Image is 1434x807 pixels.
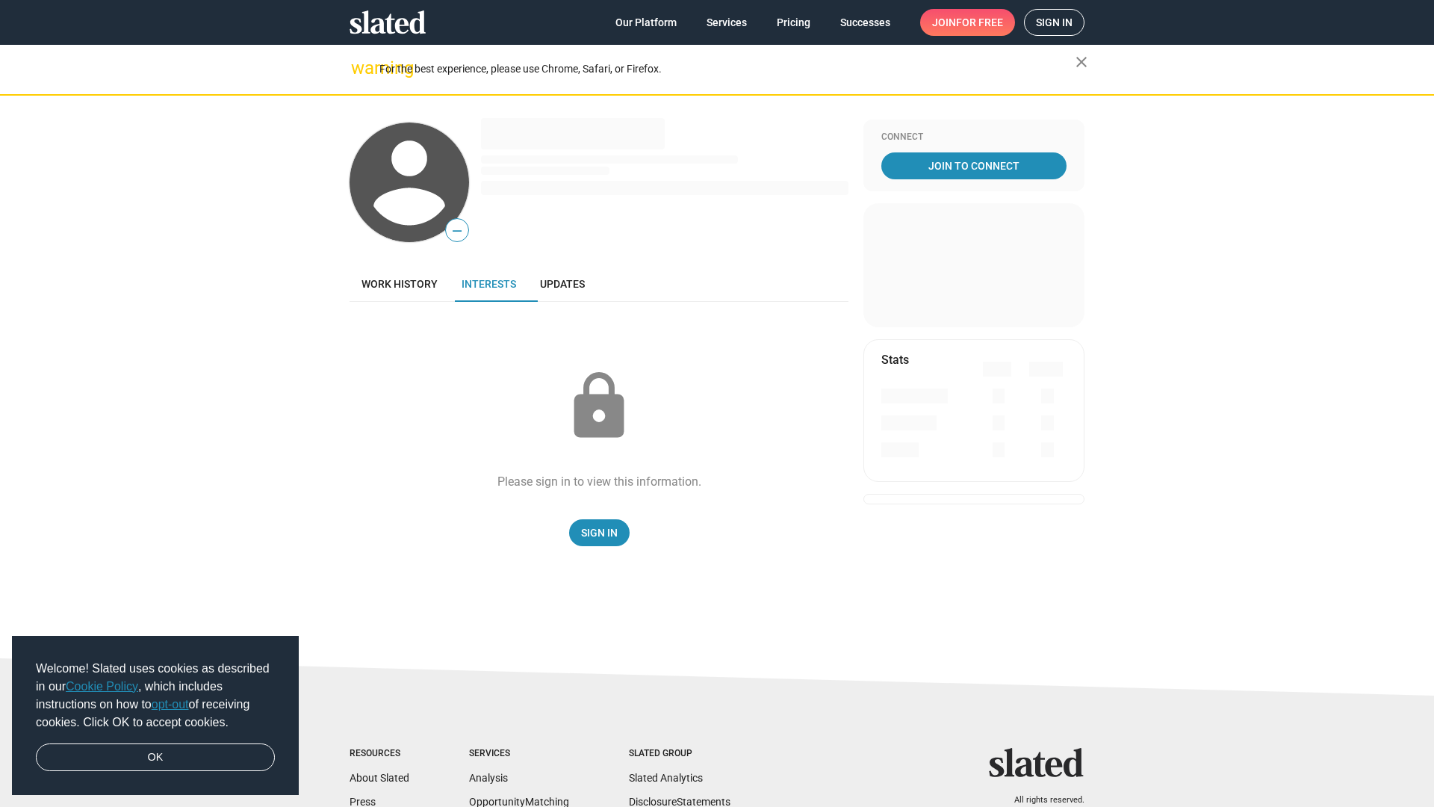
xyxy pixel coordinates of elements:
span: Work history [361,278,438,290]
span: Sign In [581,519,618,546]
a: Interests [450,266,528,302]
div: Resources [350,748,409,760]
div: Connect [881,132,1067,143]
span: Successes [840,9,890,36]
a: Work history [350,266,450,302]
div: Please sign in to view this information. [497,474,701,489]
a: Successes [828,9,902,36]
span: Welcome! Slated uses cookies as described in our , which includes instructions on how to of recei... [36,660,275,732]
a: Joinfor free [920,9,1015,36]
span: Our Platform [615,9,677,36]
span: Join To Connect [884,152,1064,179]
mat-card-title: Stats [881,352,909,368]
span: Pricing [777,9,810,36]
span: — [446,221,468,241]
span: Join [932,9,1003,36]
span: Updates [540,278,585,290]
a: dismiss cookie message [36,743,275,772]
a: Pricing [765,9,822,36]
a: opt-out [152,698,189,711]
span: for free [956,9,1003,36]
span: Services [707,9,747,36]
a: Updates [528,266,597,302]
a: Join To Connect [881,152,1067,179]
div: Slated Group [629,748,730,760]
mat-icon: warning [351,59,369,77]
a: Slated Analytics [629,772,703,784]
a: About Slated [350,772,409,784]
div: For the best experience, please use Chrome, Safari, or Firefox. [379,59,1075,79]
span: Interests [462,278,516,290]
a: Services [695,9,759,36]
a: Sign in [1024,9,1084,36]
div: cookieconsent [12,636,299,796]
a: Cookie Policy [66,680,138,693]
a: Our Platform [603,9,689,36]
div: Services [469,748,569,760]
a: Sign In [569,519,630,546]
span: Sign in [1036,10,1073,35]
a: Analysis [469,772,508,784]
mat-icon: close [1073,53,1090,71]
mat-icon: lock [562,369,636,444]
